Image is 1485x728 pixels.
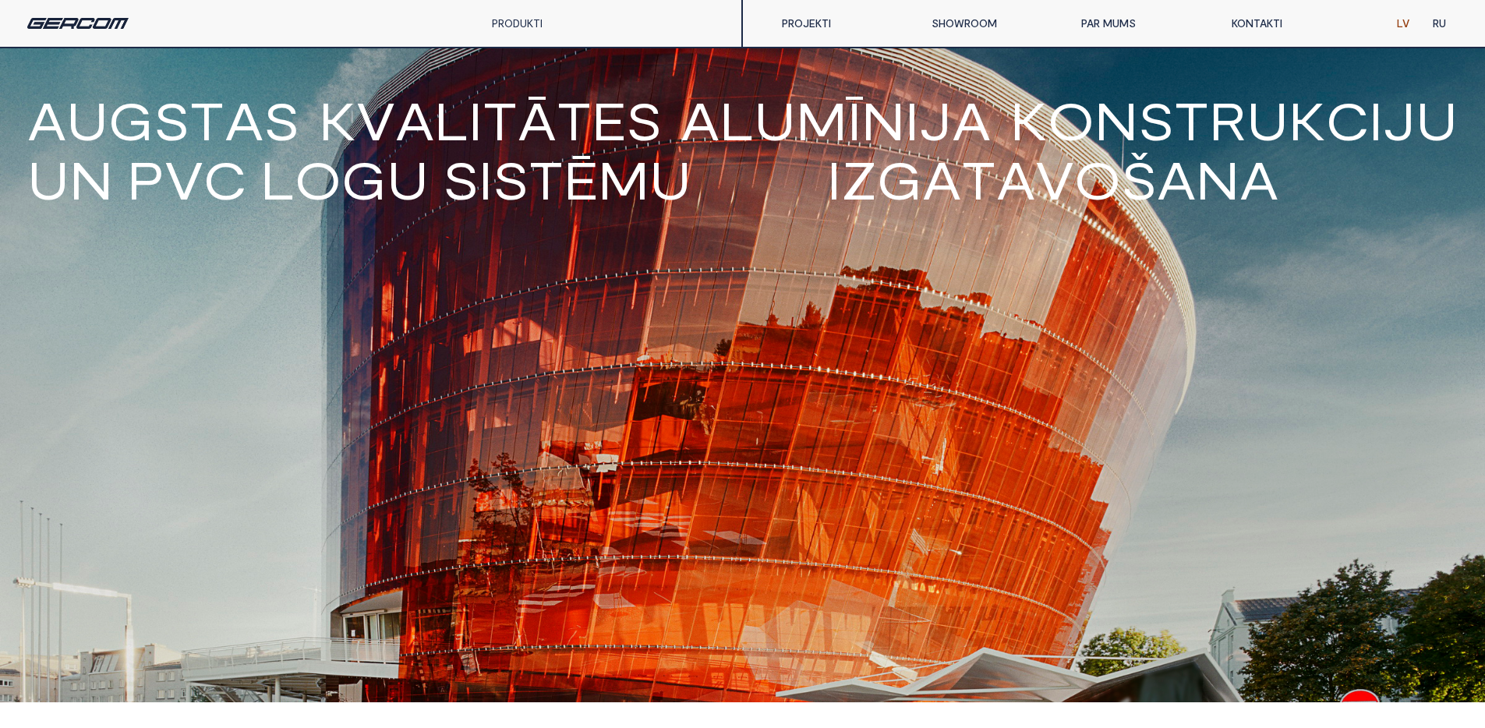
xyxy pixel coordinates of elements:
[69,153,113,206] span: n
[1010,94,1048,147] span: k
[720,94,754,147] span: l
[27,153,69,206] span: u
[1220,8,1370,39] a: KONTAKTI
[996,153,1035,206] span: A
[66,94,108,147] span: u
[1239,153,1278,206] span: A
[905,94,919,147] span: i
[961,153,996,206] span: T
[1289,94,1326,147] span: k
[356,94,395,147] span: v
[746,153,787,206] span: V
[1369,94,1383,147] span: i
[1326,94,1369,147] span: c
[861,94,905,147] span: n
[154,94,189,147] span: s
[1070,8,1219,39] a: PAR MUMS
[434,94,468,147] span: l
[796,94,847,147] span: m
[263,94,299,147] span: s
[564,153,598,206] span: ē
[705,153,746,206] span: V
[1174,94,1209,147] span: t
[1209,94,1246,147] span: r
[395,94,434,147] span: a
[841,153,877,206] span: Z
[754,94,796,147] span: u
[468,94,483,147] span: i
[847,94,861,147] span: ī
[787,153,827,206] span: V
[319,94,356,147] span: k
[492,16,543,30] a: PRODUKTI
[626,94,662,147] span: s
[127,153,164,206] span: P
[592,94,626,147] span: e
[479,153,493,206] span: i
[164,153,203,206] span: V
[1196,153,1239,206] span: N
[1246,94,1289,147] span: u
[557,94,592,147] span: t
[827,153,841,206] span: I
[770,8,920,39] a: PROJEKTI
[443,153,479,206] span: s
[681,94,720,147] span: a
[483,94,518,147] span: t
[1383,94,1416,147] span: j
[387,153,429,206] span: u
[1074,153,1121,206] span: O
[225,94,263,147] span: a
[1121,153,1157,206] span: Š
[529,153,564,206] span: t
[919,94,952,147] span: j
[1048,94,1094,147] span: o
[1138,94,1174,147] span: s
[493,153,529,206] span: s
[952,94,991,147] span: a
[1416,94,1458,147] span: u
[877,153,922,206] span: G
[1035,153,1074,206] span: V
[341,153,387,206] span: g
[27,94,66,147] span: A
[1094,94,1138,147] span: n
[920,8,1070,39] a: SHOWROOM
[1385,8,1421,39] a: LV
[649,153,691,206] span: u
[1421,8,1458,39] a: RU
[598,153,649,206] span: m
[295,153,341,206] span: o
[922,153,961,206] span: A
[189,94,225,147] span: t
[260,153,295,206] span: l
[108,94,154,147] span: g
[518,94,557,147] span: ā
[203,153,246,206] span: C
[1157,153,1196,206] span: A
